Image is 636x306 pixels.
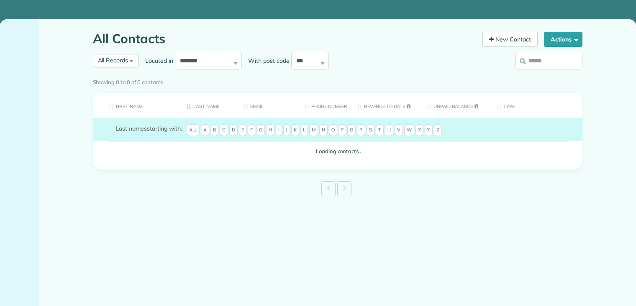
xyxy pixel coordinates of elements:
div: Showing 0 to 0 of 0 contacts [93,75,582,87]
a: New Contact [482,32,538,47]
span: P [338,124,346,136]
th: Revenue to Date: activate to sort column ascending [351,93,421,118]
span: Z [434,124,442,136]
span: Last names [116,125,147,132]
span: A [201,124,209,136]
span: K [291,124,299,136]
span: V [395,124,403,136]
th: Email: activate to sort column ascending [237,93,298,118]
td: Loading contacts.. [93,141,582,162]
span: Q [347,124,356,136]
span: O [329,124,337,136]
span: T [376,124,384,136]
th: First Name: activate to sort column ascending [93,93,181,118]
label: With post code [242,57,291,65]
span: All Records [98,57,128,64]
span: E [239,124,246,136]
span: S [367,124,374,136]
th: Type: activate to sort column ascending [490,93,582,118]
span: J [283,124,290,136]
th: Phone number: activate to sort column ascending [298,93,351,118]
label: Located in [139,57,175,65]
span: Y [425,124,433,136]
span: F [248,124,255,136]
label: starting with: [116,124,182,133]
span: L [300,124,308,136]
span: C [220,124,228,136]
span: D [229,124,238,136]
span: U [385,124,393,136]
h1: All Contacts [93,32,477,46]
span: H [266,124,274,136]
span: I [276,124,282,136]
span: All [187,124,200,136]
span: B [210,124,218,136]
span: N [319,124,328,136]
span: W [404,124,414,136]
th: Last Name: activate to sort column descending [180,93,237,118]
th: Unpaid Balance: activate to sort column ascending [421,93,490,118]
span: G [256,124,265,136]
span: X [415,124,423,136]
span: M [309,124,318,136]
span: R [357,124,365,136]
button: Actions [544,32,582,47]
